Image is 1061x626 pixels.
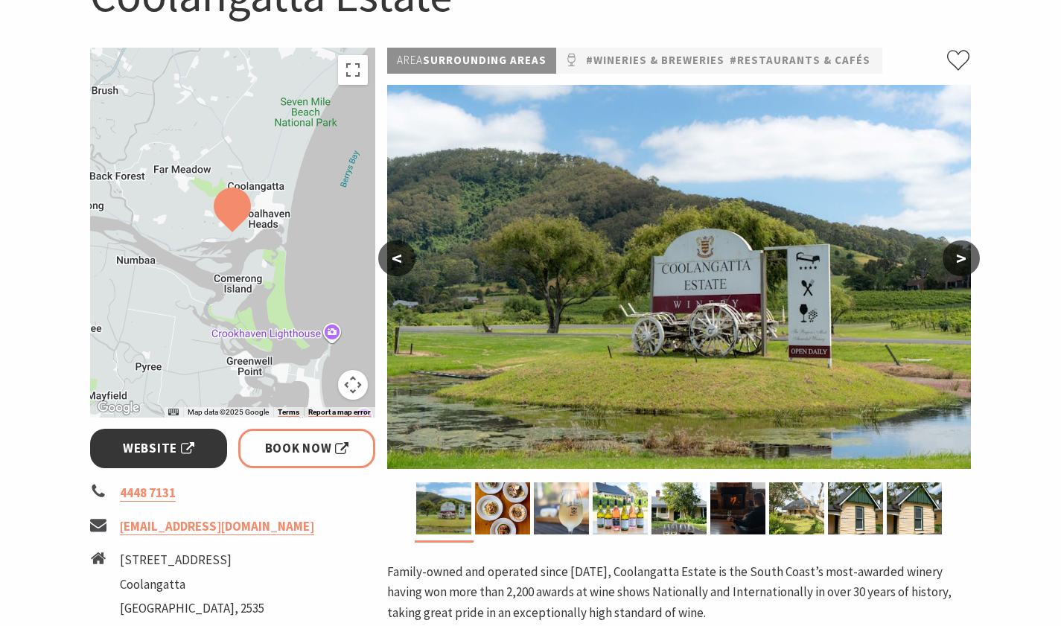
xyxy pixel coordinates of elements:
button: Keyboard shortcuts [168,407,179,418]
img: Entrance [387,85,971,469]
a: Open this area in Google Maps (opens a new window) [94,398,143,418]
button: Map camera controls [338,370,368,400]
li: [GEOGRAPHIC_DATA], 2535 [120,598,264,619]
a: 4448 7131 [120,485,176,502]
p: Surrounding Areas [387,48,556,74]
p: Family-owned and operated since [DATE], Coolangatta Estate is the South Coast’s most-awarded wine... [387,562,971,623]
button: < [378,240,415,276]
button: Toggle fullscreen view [338,55,368,85]
img: Google [94,398,143,418]
a: [EMAIL_ADDRESS][DOMAIN_NAME] [120,518,314,535]
li: [STREET_ADDRESS] [120,550,264,570]
img: The Cottage [828,482,883,534]
button: > [943,240,980,276]
img: Wine Range [593,482,648,534]
a: #Restaurants & Cafés [730,51,870,70]
span: Book Now [265,438,349,459]
img: Casual Dining Menu [475,482,530,534]
a: Website [90,429,228,468]
img: Glass of Wine [534,482,589,534]
img: Convict Cottage [769,482,824,534]
span: Map data ©2025 Google [188,408,269,416]
a: Book Now [238,429,376,468]
img: Fireplace [710,482,765,534]
li: Coolangatta [120,575,264,595]
span: Website [123,438,194,459]
img: The Cottage [887,482,942,534]
span: Area [397,53,423,67]
a: #Wineries & Breweries [586,51,724,70]
a: Terms (opens in new tab) [278,408,299,417]
img: Wine Paddle [651,482,707,534]
a: Report a map error [308,408,371,417]
img: Entrance [416,482,471,534]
